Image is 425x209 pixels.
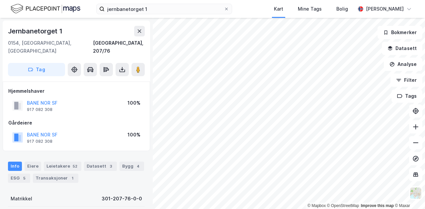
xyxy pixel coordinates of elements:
[361,203,394,208] a: Improve this map
[327,203,359,208] a: OpenStreetMap
[69,175,76,182] div: 1
[298,5,322,13] div: Mine Tags
[21,175,28,182] div: 5
[8,119,144,127] div: Gårdeiere
[8,174,30,183] div: ESG
[102,195,142,203] div: 301-207-76-0-0
[120,162,144,171] div: Bygg
[307,203,326,208] a: Mapbox
[135,163,141,170] div: 4
[382,42,422,55] button: Datasett
[105,4,224,14] input: Søk på adresse, matrikkel, gårdeiere, leietakere eller personer
[391,89,422,103] button: Tags
[93,39,145,55] div: [GEOGRAPHIC_DATA], 207/76
[392,177,425,209] iframe: Chat Widget
[127,99,140,107] div: 100%
[8,87,144,95] div: Hjemmelshaver
[8,63,65,76] button: Tag
[384,58,422,71] button: Analyse
[8,39,93,55] div: 0154, [GEOGRAPHIC_DATA], [GEOGRAPHIC_DATA]
[378,26,422,39] button: Bokmerker
[84,162,117,171] div: Datasett
[8,26,64,36] div: Jernbanetorget 1
[11,195,32,203] div: Matrikkel
[27,107,52,112] div: 917 082 308
[71,163,79,170] div: 52
[108,163,114,170] div: 3
[33,174,78,183] div: Transaksjoner
[336,5,348,13] div: Bolig
[11,3,80,15] img: logo.f888ab2527a4732fd821a326f86c7f29.svg
[127,131,140,139] div: 100%
[27,139,52,144] div: 917 082 308
[8,162,22,171] div: Info
[44,162,81,171] div: Leietakere
[274,5,283,13] div: Kart
[390,74,422,87] button: Filter
[366,5,404,13] div: [PERSON_NAME]
[25,162,41,171] div: Eiere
